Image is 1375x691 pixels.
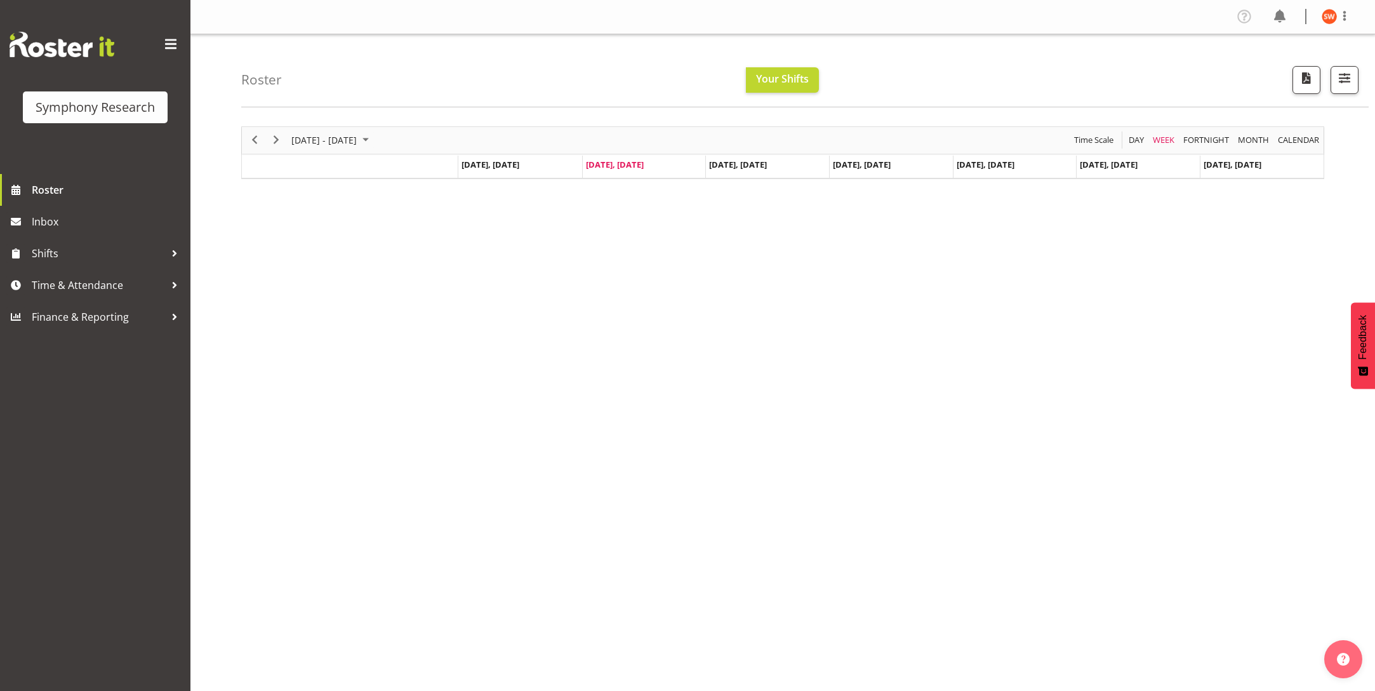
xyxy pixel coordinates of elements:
[290,132,358,148] span: [DATE] - [DATE]
[709,159,767,170] span: [DATE], [DATE]
[1073,132,1115,148] span: Time Scale
[10,32,114,57] img: Rosterit website logo
[265,127,287,154] div: next period
[1357,315,1369,359] span: Feedback
[32,307,165,326] span: Finance & Reporting
[287,127,376,154] div: Sep 29 - Oct 05, 2025
[36,98,155,117] div: Symphony Research
[289,132,375,148] button: September 2025
[586,159,644,170] span: [DATE], [DATE]
[1127,132,1146,148] button: Timeline Day
[833,159,891,170] span: [DATE], [DATE]
[1181,132,1232,148] button: Fortnight
[1292,66,1320,94] button: Download a PDF of the roster according to the set date range.
[1331,66,1358,94] button: Filter Shifts
[1127,132,1145,148] span: Day
[1072,132,1116,148] button: Time Scale
[246,132,263,148] button: Previous
[32,244,165,263] span: Shifts
[756,72,809,86] span: Your Shifts
[1277,132,1320,148] span: calendar
[1237,132,1270,148] span: Month
[244,127,265,154] div: previous period
[32,276,165,295] span: Time & Attendance
[1151,132,1177,148] button: Timeline Week
[1337,653,1350,666] img: help-xxl-2.png
[462,159,519,170] span: [DATE], [DATE]
[1204,159,1261,170] span: [DATE], [DATE]
[1236,132,1272,148] button: Timeline Month
[1276,132,1322,148] button: Month
[1080,159,1138,170] span: [DATE], [DATE]
[746,67,819,93] button: Your Shifts
[1351,302,1375,389] button: Feedback - Show survey
[32,212,184,231] span: Inbox
[32,180,184,199] span: Roster
[1152,132,1176,148] span: Week
[241,126,1324,179] div: Timeline Week of September 30, 2025
[268,132,285,148] button: Next
[1182,132,1230,148] span: Fortnight
[957,159,1014,170] span: [DATE], [DATE]
[241,72,282,87] h4: Roster
[1322,9,1337,24] img: shannon-whelan11890.jpg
